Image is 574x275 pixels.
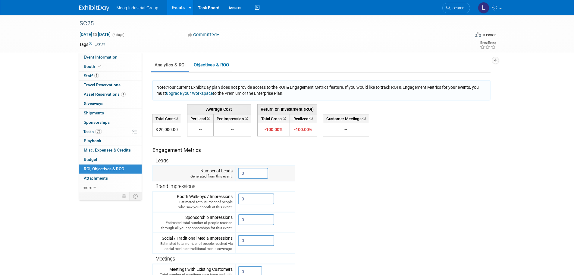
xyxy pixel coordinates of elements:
[290,114,317,123] th: Realized
[84,55,118,59] span: Event Information
[442,3,470,13] a: Search
[79,146,142,155] a: Misc. Expenses & Credits
[213,114,251,123] th: Per Impression
[152,114,181,123] th: Total Cost
[79,81,142,90] a: Travel Reservations
[98,65,101,68] i: Booth reservation complete
[199,127,202,132] span: --
[155,235,233,251] div: Social / Traditional Media Impressions
[79,99,142,108] a: Giveaways
[155,193,233,210] div: Booth Walk-bys / Impressions
[129,192,142,200] td: Toggle Event Tabs
[475,32,481,37] img: Format-Inperson.png
[257,104,317,114] th: Return on Investment (ROI)
[84,92,126,97] span: Asset Reservations
[186,32,221,38] button: Committed
[79,118,142,127] a: Sponsorships
[79,136,142,145] a: Playbook
[257,114,290,123] th: Total Gross
[156,85,479,96] span: Your current ExhibitDay plan does not provide access to the ROI & Engagement Metrics feature. If ...
[79,127,142,136] a: Tasks0%
[482,33,496,37] div: In-Person
[84,73,99,78] span: Staff
[83,129,102,134] span: Tasks
[450,6,464,10] span: Search
[84,148,131,152] span: Misc. Expenses & Credits
[77,18,461,29] div: SC25
[117,5,158,10] span: Moog Industrial Group
[84,138,101,143] span: Playbook
[478,2,489,14] img: Laura Reilly
[84,101,103,106] span: Giveaways
[79,174,142,183] a: Attachments
[323,114,369,123] th: Customer Meetings
[79,5,109,11] img: ExhibitDay
[152,123,181,136] td: $ 20,000.00
[190,59,232,71] a: Objectives & ROO
[156,85,167,90] span: Note:
[155,168,233,179] div: Number of Leads
[84,110,104,115] span: Shipments
[166,91,213,96] a: upgrade your Workspace
[84,64,102,69] span: Booth
[79,183,142,192] a: more
[155,158,168,164] span: Leads
[434,31,497,40] div: Event Format
[187,114,213,123] th: Per Lead
[83,185,92,190] span: more
[155,214,233,231] div: Sponsorship Impressions
[84,166,124,171] span: ROI, Objectives & ROO
[326,126,366,133] div: --
[155,256,175,262] span: Meetings
[480,41,496,44] div: Event Rating
[84,82,121,87] span: Travel Reservations
[231,127,234,132] span: --
[151,59,189,71] a: Analytics & ROI
[84,176,108,181] span: Attachments
[84,157,97,162] span: Budget
[152,146,293,154] div: Engagement Metrics
[155,241,233,251] div: Estimated total number of people reached via social media or traditional media coverage.
[79,32,111,37] span: [DATE] [DATE]
[112,33,124,37] span: (4 days)
[79,41,105,47] td: Tags
[265,127,283,132] span: -100.00%
[79,53,142,62] a: Event Information
[79,72,142,81] a: Staff1
[92,32,98,37] span: to
[79,90,142,99] a: Asset Reservations1
[121,92,126,97] span: 1
[155,174,233,179] div: Generated from this event.
[187,104,251,114] th: Average Cost
[79,165,142,174] a: ROI, Objectives & ROO
[155,184,195,189] span: Brand Impressions
[155,200,233,210] div: Estimated total number of people who saw your booth at this event.
[95,43,105,47] a: Edit
[79,155,142,164] a: Budget
[79,62,142,71] a: Booth
[84,120,110,125] span: Sponsorships
[79,109,142,118] a: Shipments
[119,192,130,200] td: Personalize Event Tab Strip
[94,73,99,78] span: 1
[294,127,312,132] span: -100.00%
[155,220,233,231] div: Estimated total number of people reached through all your sponsorships for this event.
[95,129,102,134] span: 0%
